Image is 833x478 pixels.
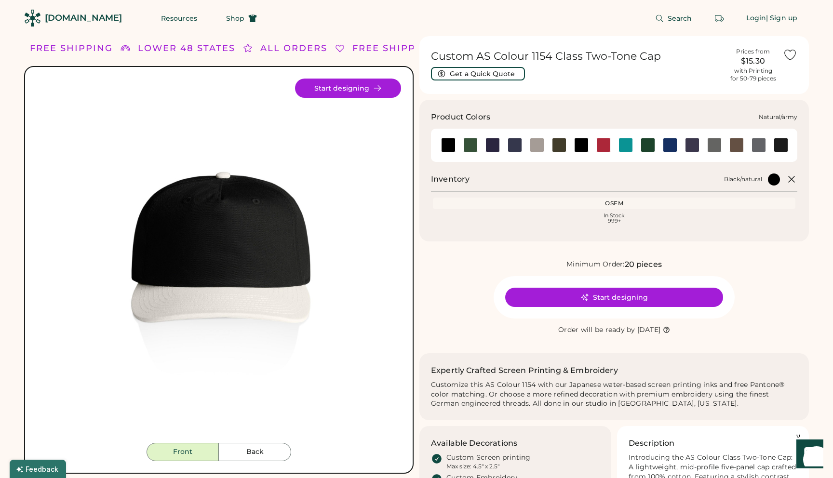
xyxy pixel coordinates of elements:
div: Prices from [736,48,770,55]
h3: Product Colors [431,111,490,123]
h3: Available Decorations [431,438,517,449]
div: with Printing for 50-79 pieces [730,67,776,82]
div: Minimum Order: [566,260,625,269]
button: Resources [149,9,209,28]
div: FREE SHIPPING [352,42,435,55]
div: $15.30 [729,55,777,67]
div: Login [746,13,766,23]
h2: Inventory [431,173,470,185]
div: Order will be ready by [558,325,635,335]
div: LOWER 48 STATES [138,42,235,55]
button: Front [147,443,219,461]
button: Get a Quick Quote [431,67,525,80]
div: Max size: 4.5" x 2.5" [446,463,499,470]
h2: Expertly Crafted Screen Printing & Embroidery [431,365,618,376]
div: FREE SHIPPING [30,42,113,55]
div: [DATE] [637,325,661,335]
img: Rendered Logo - Screens [24,10,41,27]
div: In Stock 999+ [435,213,793,224]
div: Custom Screen printing [446,453,531,463]
div: 20 pieces [625,259,662,270]
button: Start designing [505,288,723,307]
div: 1154 Style Image [37,79,401,443]
iframe: Front Chat [787,435,829,476]
div: [DOMAIN_NAME] [45,12,122,24]
button: Search [644,9,704,28]
img: 1154 - Black/natural Front Image [37,79,401,443]
button: Back [219,443,291,461]
div: Natural/army [759,113,797,121]
span: Shop [226,15,244,22]
div: Black/natural [724,175,762,183]
div: Customize this AS Colour 1154 with our Japanese water-based screen printing inks and free Pantone... [431,380,797,409]
button: Start designing [295,79,401,98]
span: Search [668,15,692,22]
div: ALL ORDERS [260,42,327,55]
div: OSFM [435,199,793,207]
button: Shop [215,9,269,28]
div: | Sign up [766,13,797,23]
h1: Custom AS Colour 1154 Class Two-Tone Cap [431,50,723,63]
button: Retrieve an order [710,9,729,28]
h3: Description [629,438,675,449]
